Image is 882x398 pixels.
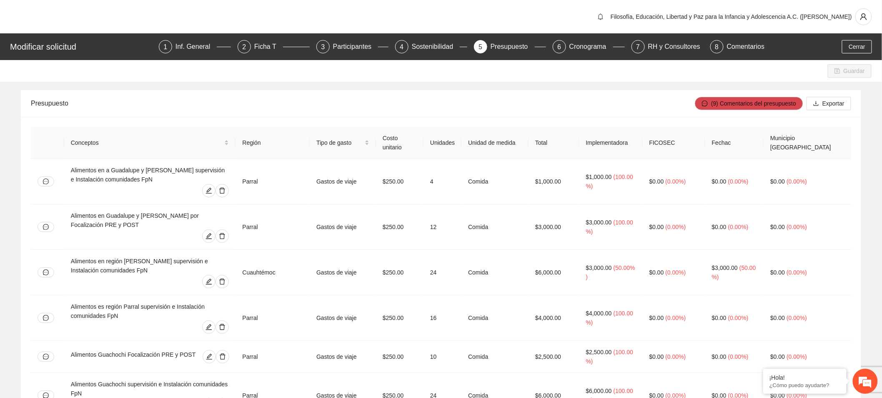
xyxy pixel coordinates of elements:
div: Alimentos en a Guadalupe y [PERSON_NAME] supervisión e Instalación comunidades FpN [71,166,229,184]
span: ( 0.00% ) [728,224,749,230]
span: edit [203,324,215,330]
td: Comida [461,204,529,250]
span: $0.00 [770,224,785,230]
span: edit [203,233,215,239]
div: Chatee con nosotros ahora [43,43,140,53]
div: RH y Consultores [648,40,707,53]
div: Participantes [333,40,378,53]
span: message [43,270,49,275]
span: ( 50.00% ) [712,264,756,280]
span: user [856,13,872,20]
td: 12 [423,204,461,250]
span: ( 0.00% ) [728,353,749,360]
div: Alimentos Guachochi Focalización PRE y POST [71,350,199,363]
td: $4,000.00 [529,295,579,341]
td: 16 [423,295,461,341]
th: Región [236,127,310,159]
span: $2,500.00 [586,349,612,355]
span: 5 [479,43,482,50]
span: Exportar [822,99,844,108]
div: 5Presupuesto [474,40,546,53]
span: message [43,354,49,360]
button: message(9) Comentarios del presupuesto [695,97,803,110]
th: Tipo de gasto [310,127,376,159]
div: 3Participantes [316,40,388,53]
span: $0.00 [770,353,785,360]
td: 10 [423,341,461,373]
div: Sostenibilidad [412,40,460,53]
span: Cerrar [849,42,865,51]
span: edit [203,278,215,285]
button: user [855,8,872,25]
th: Unidad de medida [461,127,529,159]
th: Costo unitario [376,127,423,159]
th: Conceptos [64,127,236,159]
div: Comentarios [727,40,765,53]
button: message [38,313,54,323]
button: message [38,222,54,232]
div: Alimentos Guachochi supervisión e Instalación comunidades FpN [71,380,229,398]
div: 2Ficha T [238,40,310,53]
button: message [38,352,54,362]
td: $250.00 [376,204,423,250]
span: ( 0.00% ) [728,315,749,321]
button: edit [202,275,215,288]
span: $0.00 [649,315,664,321]
td: Gastos de viaje [310,159,376,204]
td: $1,000.00 [529,159,579,204]
td: $2,500.00 [529,341,579,373]
td: Comida [461,250,529,295]
div: Alimentos en Guadalupe y [PERSON_NAME] por Focalización PRE y POST [71,211,229,229]
div: 7RH y Consultores [631,40,704,53]
span: ( 0.00% ) [666,224,686,230]
div: ¡Hola! [769,374,840,381]
td: $250.00 [376,250,423,295]
span: delete [216,278,228,285]
span: Estamos en línea. [48,111,115,196]
td: Parral [236,341,310,373]
span: message [43,179,49,184]
span: edit [203,187,215,194]
span: ( 0.00% ) [787,178,807,185]
span: $0.00 [712,315,727,321]
span: ( 0.00% ) [728,178,749,185]
div: 4Sostenibilidad [395,40,467,53]
span: ( 0.00% ) [666,353,686,360]
td: Comida [461,295,529,341]
button: downloadExportar [807,97,851,110]
td: $3,000.00 [529,204,579,250]
span: $4,000.00 [586,310,612,317]
th: Fechac [705,127,764,159]
span: $0.00 [712,224,727,230]
span: $0.00 [649,353,664,360]
div: 6Cronograma [553,40,625,53]
span: (9) Comentarios del presupuesto [711,99,796,108]
span: ( 0.00% ) [666,269,686,276]
button: Cerrar [842,40,872,53]
button: message [38,176,54,186]
span: ( 0.00% ) [666,315,686,321]
span: Tipo de gasto [316,138,363,147]
button: delete [215,184,229,197]
th: Total [529,127,579,159]
button: message [38,267,54,277]
td: Gastos de viaje [310,204,376,250]
div: Modificar solicitud [10,40,154,53]
span: Filosofía, Educación, Libertad y Paz para la Infancia y Adolescencia A.C. ([PERSON_NAME]) [611,13,852,20]
button: delete [215,275,229,288]
td: $250.00 [376,341,423,373]
span: $0.00 [649,269,664,276]
span: 7 [636,43,640,50]
td: Comida [461,159,529,204]
div: Alimentos es región Parral supervisión e Instalación comunidades FpN [71,302,229,320]
div: Alimentos en región [PERSON_NAME] supervisión e Instalación comunidades FpN [71,257,229,275]
td: Parral [236,204,310,250]
span: ( 0.00% ) [787,269,807,276]
p: ¿Cómo puedo ayudarte? [769,382,840,388]
button: edit [203,350,216,363]
td: 4 [423,159,461,204]
div: Presupuesto [491,40,535,53]
span: delete [216,324,228,330]
span: bell [594,13,607,20]
span: $6,000.00 [586,388,612,394]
